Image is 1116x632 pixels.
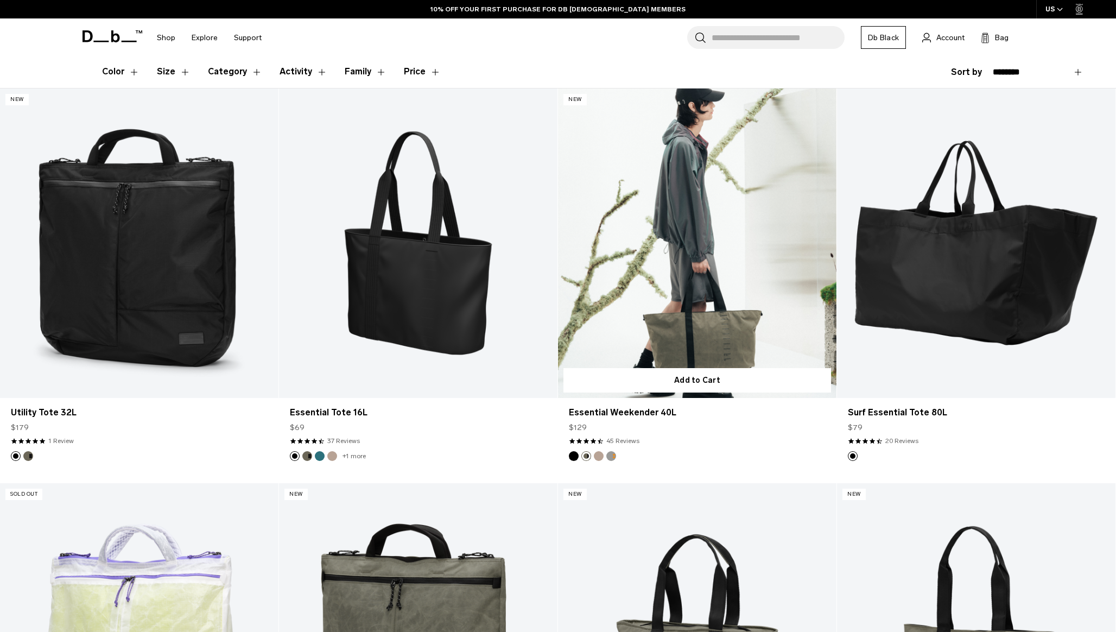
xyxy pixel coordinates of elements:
[885,436,918,446] a: 20 reviews
[569,451,579,461] button: Black Out
[23,451,33,461] button: Forest Green
[290,422,305,433] span: $69
[594,451,604,461] button: Fogbow Beige
[5,489,42,500] p: Sold Out
[404,56,441,87] button: Toggle Price
[234,18,262,57] a: Support
[279,89,557,398] a: Essential Tote 16L
[848,451,858,461] button: Black Out
[11,422,29,433] span: $179
[149,18,270,57] nav: Main Navigation
[343,452,366,460] a: +1 more
[11,406,268,419] a: Utility Tote 32L
[290,406,547,419] a: Essential Tote 16L
[157,56,191,87] button: Toggle Filter
[315,451,325,461] button: Midnight Teal
[861,26,906,49] a: Db Black
[995,32,1009,43] span: Bag
[157,18,175,57] a: Shop
[848,406,1105,419] a: Surf Essential Tote 80L
[192,18,218,57] a: Explore
[848,422,863,433] span: $79
[981,31,1009,44] button: Bag
[290,451,300,461] button: Black Out
[284,489,308,500] p: New
[936,32,965,43] span: Account
[563,94,587,105] p: New
[430,4,686,14] a: 10% OFF YOUR FIRST PURCHASE FOR DB [DEMOGRAPHIC_DATA] MEMBERS
[581,451,591,461] button: Forest Green
[102,56,139,87] button: Toggle Filter
[302,451,312,461] button: Forest Green
[327,436,360,446] a: 37 reviews
[5,94,29,105] p: New
[558,89,836,398] a: Essential Weekender 40L Forest Green
[569,422,587,433] span: $129
[922,31,965,44] a: Account
[11,451,21,461] button: Black Out
[606,436,639,446] a: 45 reviews
[842,489,866,500] p: New
[345,56,386,87] button: Toggle Filter
[280,56,327,87] button: Toggle Filter
[327,451,337,461] button: Fogbow Beige
[606,451,616,461] button: Sand Grey
[569,406,826,419] a: Essential Weekender 40L
[48,436,74,446] a: 1 reviews
[837,89,1115,398] a: Surf Essential Tote 80L
[563,368,831,393] button: Add to Cart
[208,56,262,87] button: Toggle Filter
[563,489,587,500] p: New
